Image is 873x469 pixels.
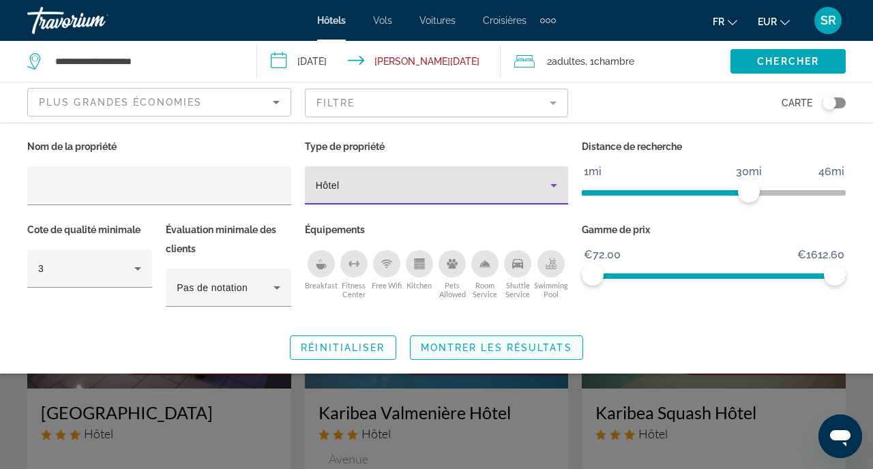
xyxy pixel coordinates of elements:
button: Filter [305,88,569,118]
p: Équipements [305,220,569,239]
a: Vols [373,15,392,26]
button: Chercher [730,49,846,74]
span: Kitchen [406,281,432,290]
span: Pets Allowed [436,281,469,299]
button: Kitchen [403,249,436,299]
span: 46mi [816,162,846,182]
span: Free Wifi [372,281,402,290]
p: Cote de qualité minimale [27,220,152,239]
div: Hotel Filters [20,137,853,322]
span: Réinitialiser [301,342,385,353]
span: 1mi [582,162,604,182]
button: Toggle map [812,97,846,109]
a: Croisières [483,15,527,26]
p: Gamme de prix [582,220,846,239]
button: Fitness Center [338,249,370,299]
span: Swimming Pool [534,281,568,299]
iframe: Bouton de lancement de la fenêtre de messagerie [818,414,862,458]
span: 3 [38,263,44,274]
span: EUR [758,16,777,27]
p: Distance de recherche [582,137,846,156]
button: Free Wifi [370,249,403,299]
span: Room Service [469,281,501,299]
span: SR [820,14,836,27]
button: Check-in date: Dec 24, 2025 Check-out date: Jan 3, 2026 [257,41,501,82]
span: ngx-slider [582,264,604,286]
button: Swimming Pool [534,249,568,299]
ngx-slider: ngx-slider [582,273,846,276]
span: Fitness Center [338,281,370,299]
span: ngx-slider [738,181,760,202]
a: Voitures [419,15,456,26]
button: Réinitialiser [290,335,396,360]
ngx-slider: ngx-slider [582,190,846,193]
span: 30mi [734,162,764,182]
span: Carte [782,93,812,112]
span: fr [713,16,724,27]
button: Change currency [758,12,790,31]
span: ngx-slider-max [824,264,846,286]
span: Hôtel [316,180,340,191]
p: Type de propriété [305,137,569,156]
mat-select: Sort by [39,94,280,110]
button: Extra navigation items [540,10,556,31]
span: Plus grandes économies [39,97,202,108]
span: 2 [547,52,585,71]
span: €1612.60 [795,245,846,265]
span: Breakfast [305,281,338,290]
a: Travorium [27,3,164,38]
mat-select: Property type [316,177,558,194]
span: , 1 [585,52,634,71]
span: Chercher [757,56,819,67]
p: Nom de la propriété [27,137,291,156]
button: Travelers: 2 adults, 0 children [501,41,730,82]
span: Pas de notation [177,282,248,293]
span: Shuttle Service [501,281,534,299]
p: Évaluation minimale des clients [166,220,291,258]
button: Room Service [469,249,501,299]
button: Shuttle Service [501,249,534,299]
span: Chambre [594,56,634,67]
button: Change language [713,12,737,31]
span: €72.00 [582,245,623,265]
button: Breakfast [305,249,338,299]
span: Adultes [552,56,585,67]
span: Montrer les résultats [421,342,572,353]
button: User Menu [810,6,846,35]
a: Hôtels [317,15,346,26]
button: Montrer les résultats [410,335,583,360]
button: Pets Allowed [436,249,469,299]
